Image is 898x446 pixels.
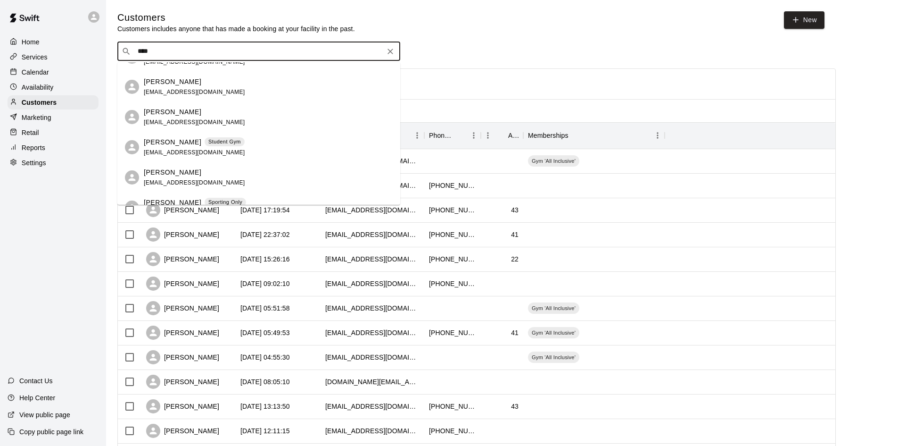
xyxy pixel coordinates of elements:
[22,52,48,62] p: Services
[528,155,579,167] div: Gym 'All Inclusive'
[144,137,201,147] p: [PERSON_NAME]
[125,80,139,94] div: Matt Jenkins
[453,129,467,142] button: Sort
[22,128,39,137] p: Retail
[125,170,139,185] div: Matthew Nelson
[240,328,290,337] div: 2025-10-07 05:49:53
[144,149,245,156] span: [EMAIL_ADDRESS][DOMAIN_NAME]
[325,279,420,288] div: shakespearcole@gmail.com
[146,424,219,438] div: [PERSON_NAME]
[146,350,219,364] div: [PERSON_NAME]
[429,402,476,411] div: +16824728911
[22,113,51,122] p: Marketing
[325,426,420,436] div: cindyerueckert@gmail.com
[22,37,40,47] p: Home
[495,129,508,142] button: Sort
[528,352,579,363] div: Gym 'All Inclusive'
[208,138,241,146] p: Student Gym
[22,67,49,77] p: Calendar
[467,128,481,143] button: Menu
[481,128,495,143] button: Menu
[240,205,290,215] div: 2025-10-09 17:19:54
[8,35,99,49] a: Home
[784,11,824,29] a: New
[429,328,476,337] div: +18019462025
[208,198,242,206] p: Sporting Only
[321,122,424,149] div: Email
[19,410,70,420] p: View public page
[146,252,219,266] div: [PERSON_NAME]
[146,301,219,315] div: [PERSON_NAME]
[424,122,481,149] div: Phone Number
[429,181,476,190] div: +14358496725
[146,203,219,217] div: [PERSON_NAME]
[19,427,83,437] p: Copy public page link
[384,45,397,58] button: Clear
[429,230,476,239] div: +18015585227
[240,426,290,436] div: 2025-10-01 12:11:15
[511,230,519,239] div: 41
[8,156,99,170] a: Settings
[240,303,290,313] div: 2025-10-07 05:51:58
[511,402,519,411] div: 43
[146,375,219,389] div: [PERSON_NAME]
[240,230,290,239] div: 2025-10-07 22:37:02
[325,230,420,239] div: nazzitay8@yahoo.com
[8,126,99,140] a: Retail
[125,201,139,215] div: Malorie Peterson
[528,327,579,338] div: Gym 'All Inclusive'
[325,377,420,387] div: keaton.click@gmail.com
[8,80,99,94] a: Availability
[19,376,53,386] p: Contact Us
[325,328,420,337] div: erober11@gmail.com
[325,205,420,215] div: mattfudd@gmail.com
[240,377,290,387] div: 2025-10-06 08:05:10
[22,143,45,152] p: Reports
[144,89,245,95] span: [EMAIL_ADDRESS][DOMAIN_NAME]
[144,168,201,177] p: [PERSON_NAME]
[528,303,579,314] div: Gym 'All Inclusive'
[528,157,579,165] span: Gym 'All Inclusive'
[325,303,420,313] div: eevazcon@gmail.com
[146,399,219,413] div: [PERSON_NAME]
[146,326,219,340] div: [PERSON_NAME]
[8,65,99,79] div: Calendar
[117,42,400,61] div: Search customers by name or email
[240,353,290,362] div: 2025-10-07 04:55:30
[429,122,453,149] div: Phone Number
[429,279,476,288] div: +14356890225
[240,279,290,288] div: 2025-10-07 09:02:10
[22,98,57,107] p: Customers
[22,158,46,168] p: Settings
[528,329,579,337] span: Gym 'All Inclusive'
[144,198,201,208] p: [PERSON_NAME]
[410,128,424,143] button: Menu
[22,83,54,92] p: Availability
[8,50,99,64] a: Services
[651,128,665,143] button: Menu
[511,205,519,215] div: 43
[523,122,665,149] div: Memberships
[146,277,219,291] div: [PERSON_NAME]
[144,179,245,186] span: [EMAIL_ADDRESS][DOMAIN_NAME]
[8,95,99,109] a: Customers
[117,11,355,24] h5: Customers
[511,328,519,337] div: 41
[511,254,519,264] div: 22
[481,122,523,149] div: Age
[8,141,99,155] a: Reports
[125,110,139,124] div: Matt Medina
[325,353,420,362] div: mrj23ruiz76@gmail.com
[508,122,519,149] div: Age
[8,110,99,125] a: Marketing
[429,254,476,264] div: +18016643640
[568,129,582,142] button: Sort
[144,119,245,126] span: [EMAIL_ADDRESS][DOMAIN_NAME]
[125,140,139,154] div: Makell Matthews
[144,107,201,117] p: [PERSON_NAME]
